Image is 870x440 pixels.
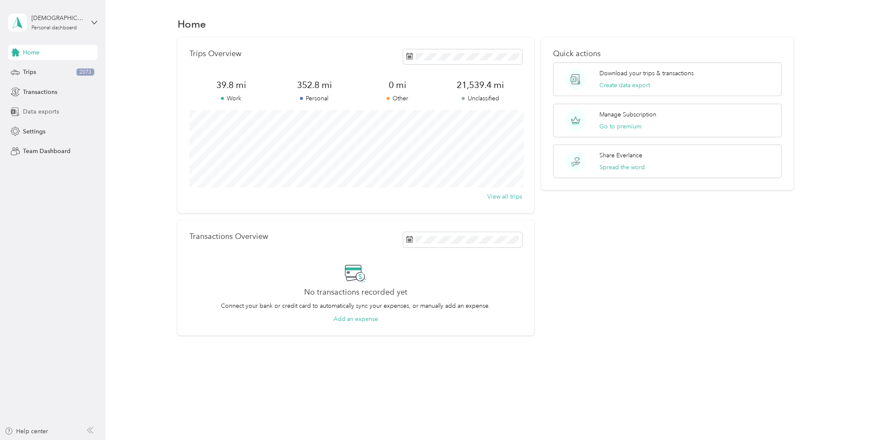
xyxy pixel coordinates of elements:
[5,427,48,436] button: Help center
[23,88,57,97] span: Transactions
[599,163,645,172] button: Spread the word
[304,288,407,297] h2: No transactions recorded yet
[273,94,356,103] p: Personal
[178,20,206,28] h1: Home
[356,94,439,103] p: Other
[31,26,77,31] div: Personal dashboard
[23,68,36,77] span: Trips
[553,49,782,58] p: Quick actions
[189,94,273,103] p: Work
[23,48,40,57] span: Home
[31,14,85,23] div: [DEMOGRAPHIC_DATA][PERSON_NAME]
[599,122,641,131] button: Go to premium
[76,68,94,76] span: 2073
[23,147,71,156] span: Team Dashboard
[23,127,45,136] span: Settings
[333,315,378,324] button: Add an expense
[599,110,656,119] p: Manage Subscription
[356,79,439,91] span: 0 mi
[822,392,870,440] iframe: Everlance-gr Chat Button Frame
[23,107,59,116] span: Data exports
[189,49,241,58] p: Trips Overview
[599,81,650,90] button: Create data export
[599,69,694,78] p: Download your trips & transactions
[189,232,268,241] p: Transactions Overview
[221,301,490,310] p: Connect your bank or credit card to automatically sync your expenses, or manually add an expense.
[439,79,522,91] span: 21,539.4 mi
[599,151,642,160] p: Share Everlance
[189,79,273,91] span: 39.8 mi
[273,79,356,91] span: 352.8 mi
[487,192,522,201] button: View all trips
[439,94,522,103] p: Unclassified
